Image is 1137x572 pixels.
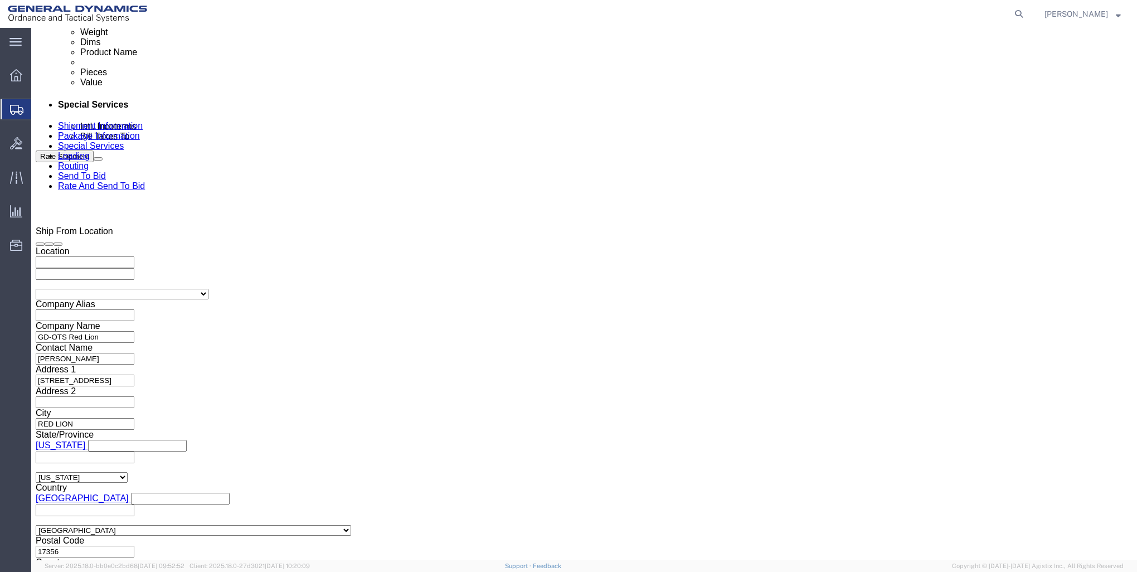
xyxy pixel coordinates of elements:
[31,28,1137,560] iframe: FS Legacy Container
[1044,8,1108,20] span: Sharon Dinterman
[8,6,147,22] img: logo
[45,563,184,569] span: Server: 2025.18.0-bb0e0c2bd68
[952,561,1124,571] span: Copyright © [DATE]-[DATE] Agistix Inc., All Rights Reserved
[265,563,310,569] span: [DATE] 10:20:09
[533,563,561,569] a: Feedback
[189,563,310,569] span: Client: 2025.18.0-27d3021
[138,563,184,569] span: [DATE] 09:52:52
[505,563,533,569] a: Support
[1044,7,1121,21] button: [PERSON_NAME]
